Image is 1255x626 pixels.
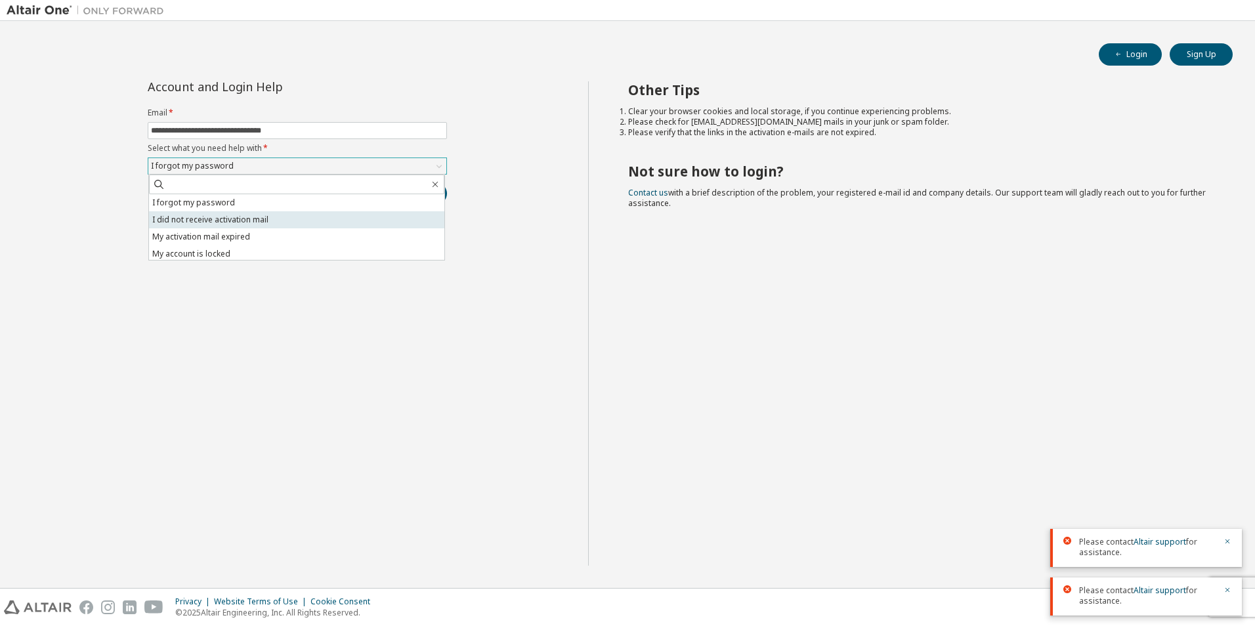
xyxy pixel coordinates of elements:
[1134,585,1186,596] a: Altair support
[175,596,214,607] div: Privacy
[628,163,1210,180] h2: Not sure how to login?
[101,600,115,614] img: instagram.svg
[628,187,668,198] a: Contact us
[1079,585,1216,606] span: Please contact for assistance.
[1170,43,1233,66] button: Sign Up
[628,127,1210,138] li: Please verify that the links in the activation e-mails are not expired.
[149,194,444,211] li: I forgot my password
[123,600,137,614] img: linkedin.svg
[7,4,171,17] img: Altair One
[628,117,1210,127] li: Please check for [EMAIL_ADDRESS][DOMAIN_NAME] mails in your junk or spam folder.
[148,143,447,154] label: Select what you need help with
[4,600,72,614] img: altair_logo.svg
[149,159,236,173] div: I forgot my password
[148,81,387,92] div: Account and Login Help
[79,600,93,614] img: facebook.svg
[148,158,446,174] div: I forgot my password
[144,600,163,614] img: youtube.svg
[628,106,1210,117] li: Clear your browser cookies and local storage, if you continue experiencing problems.
[1079,537,1216,558] span: Please contact for assistance.
[1134,536,1186,547] a: Altair support
[628,81,1210,98] h2: Other Tips
[1099,43,1162,66] button: Login
[148,108,447,118] label: Email
[175,607,378,618] p: © 2025 Altair Engineering, Inc. All Rights Reserved.
[628,187,1206,209] span: with a brief description of the problem, your registered e-mail id and company details. Our suppo...
[310,596,378,607] div: Cookie Consent
[214,596,310,607] div: Website Terms of Use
